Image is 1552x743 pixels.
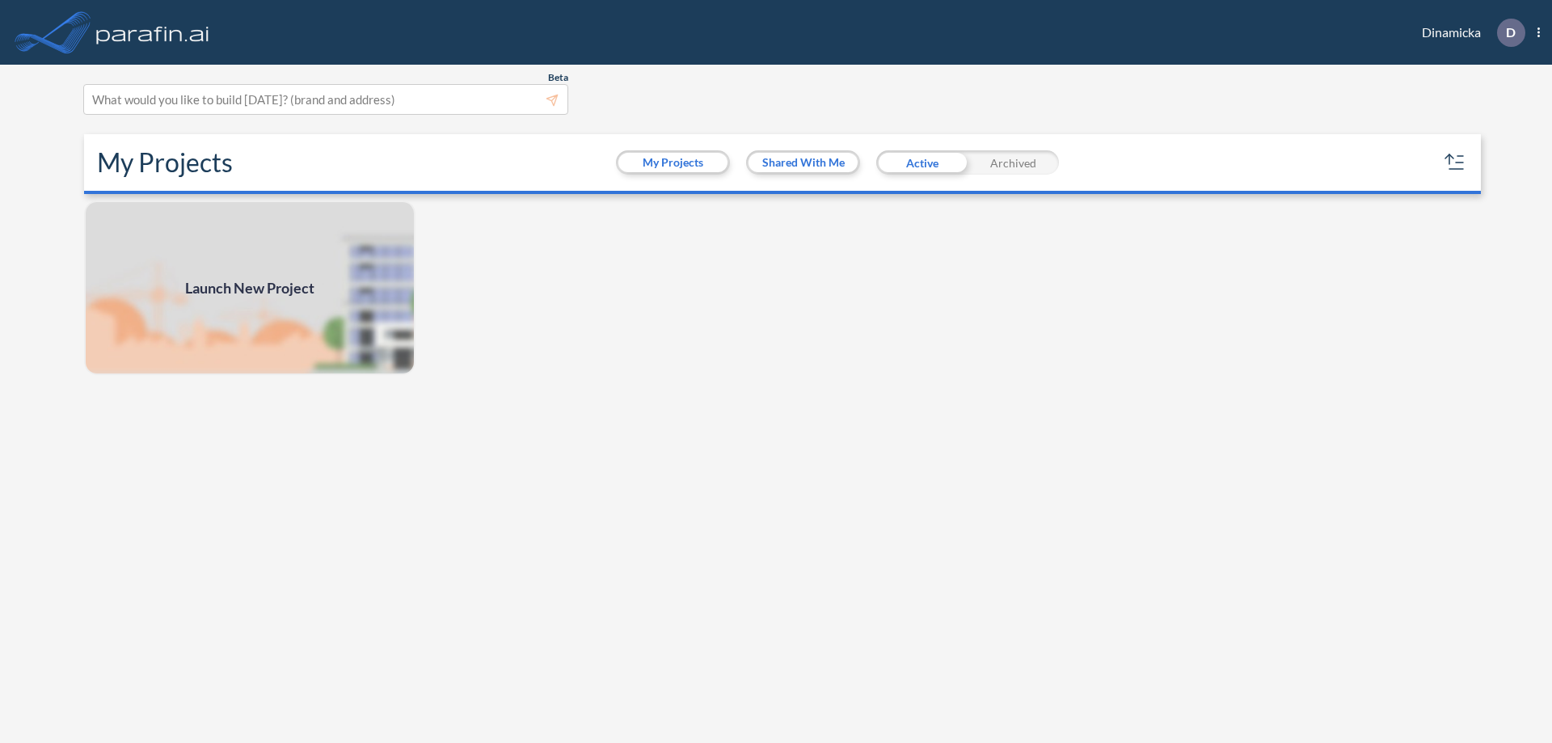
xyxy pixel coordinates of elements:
[749,153,858,172] button: Shared With Me
[185,277,314,299] span: Launch New Project
[876,150,968,175] div: Active
[1398,19,1540,47] div: Dinamicka
[84,201,415,375] a: Launch New Project
[1506,25,1516,40] p: D
[968,150,1059,175] div: Archived
[1442,150,1468,175] button: sort
[548,71,568,84] span: Beta
[97,147,233,178] h2: My Projects
[618,153,727,172] button: My Projects
[93,16,213,49] img: logo
[84,201,415,375] img: add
